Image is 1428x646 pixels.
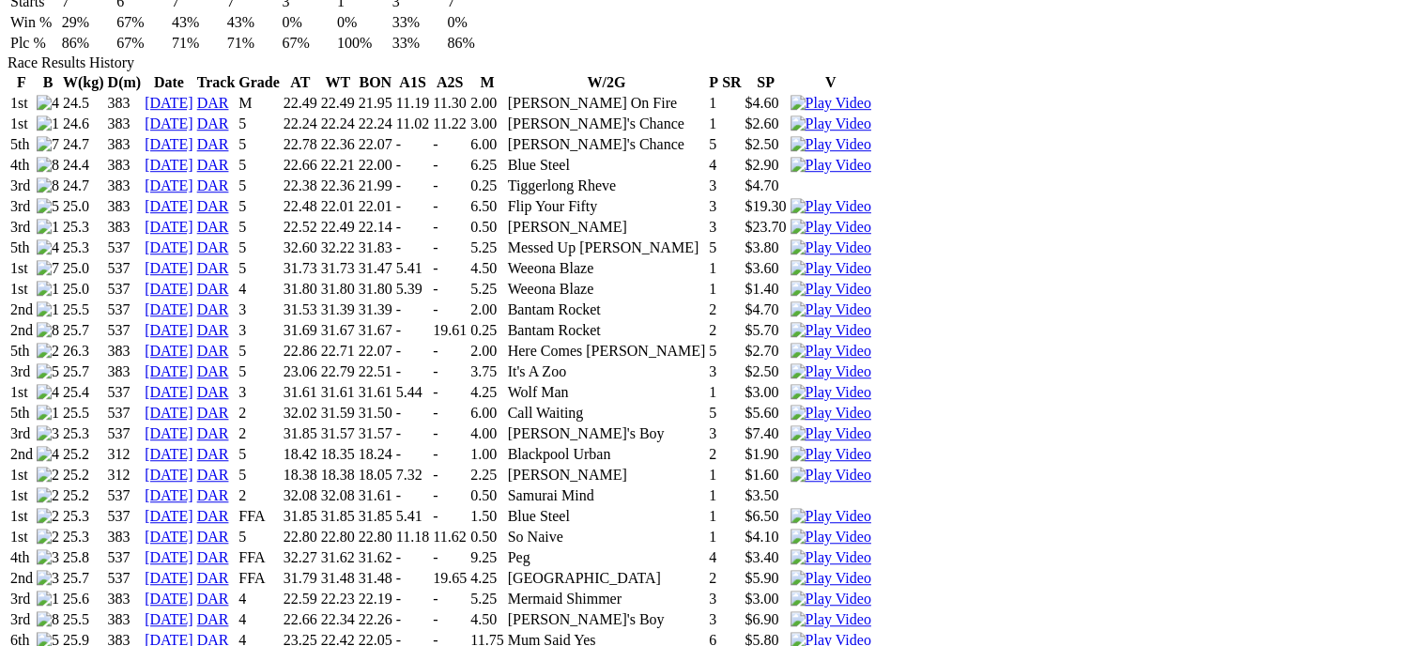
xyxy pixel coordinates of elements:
a: DAR [197,198,229,214]
td: 4.50 [469,259,504,278]
td: Blue Steel [507,156,707,175]
a: [DATE] [145,591,193,607]
img: 7 [37,260,59,277]
a: DAR [197,239,229,255]
img: 2 [37,529,59,546]
td: 0% [281,13,334,32]
a: [DATE] [145,95,193,111]
a: View replay [791,343,871,359]
a: View replay [791,384,871,400]
a: View replay [791,549,871,565]
img: 5 [37,363,59,380]
td: 25.0 [62,280,105,299]
td: 2.00 [469,94,504,113]
img: 2 [37,343,59,360]
a: View replay [791,260,871,276]
td: 1st [9,115,34,133]
td: 3 [708,197,719,216]
td: $2.50 [745,135,788,154]
img: Play Video [791,591,871,608]
td: $3.60 [745,259,788,278]
img: Play Video [791,301,871,318]
td: 5 [708,238,719,257]
td: - [395,197,430,216]
td: $4.60 [745,94,788,113]
a: [DATE] [145,281,193,297]
a: [DATE] [145,611,193,627]
a: DAR [197,570,229,586]
td: [PERSON_NAME] [507,218,707,237]
td: 1st [9,94,34,113]
a: DAR [197,177,229,193]
th: SR [721,73,742,92]
th: Date [144,73,194,92]
td: 383 [107,135,143,154]
a: [DATE] [145,239,193,255]
a: [DATE] [145,343,193,359]
td: - [395,218,430,237]
td: 22.36 [320,177,356,195]
a: View replay [791,115,871,131]
img: Play Video [791,95,871,112]
th: V [790,73,872,92]
td: 537 [107,280,143,299]
td: 100% [336,34,390,53]
img: 1 [37,219,59,236]
td: 6.50 [469,197,504,216]
a: [DATE] [145,219,193,235]
img: 4 [37,95,59,112]
th: F [9,73,34,92]
a: View replay [791,363,871,379]
td: 5 [238,218,281,237]
a: [DATE] [145,115,193,131]
td: $4.70 [745,177,788,195]
th: AT [283,73,318,92]
td: 3.00 [469,115,504,133]
td: 5 [238,197,281,216]
td: - [432,238,468,257]
img: Play Video [791,115,871,132]
a: DAR [197,549,229,565]
a: View replay [791,591,871,607]
a: View replay [791,239,871,255]
td: 4 [708,156,719,175]
img: Play Video [791,363,871,380]
td: 4 [238,280,281,299]
img: Play Video [791,281,871,298]
td: 31.83 [358,238,393,257]
td: 22.66 [283,156,318,175]
td: 31.80 [320,280,356,299]
td: 5 [238,156,281,175]
a: DAR [197,322,229,338]
td: 5 [238,177,281,195]
td: 1 [708,259,719,278]
td: 5.25 [469,238,504,257]
td: Win % [9,13,59,32]
img: Play Video [791,322,871,339]
th: Grade [238,73,281,92]
a: [DATE] [145,570,193,586]
td: 0% [336,13,390,32]
td: 383 [107,218,143,237]
img: Play Video [791,405,871,422]
td: 22.49 [283,94,318,113]
img: 1 [37,591,59,608]
a: DAR [197,115,229,131]
td: - [432,135,468,154]
td: 5 [708,135,719,154]
a: DAR [197,611,229,627]
td: 5 [238,115,281,133]
a: DAR [197,591,229,607]
a: DAR [197,260,229,276]
a: View replay [791,281,871,297]
th: A1S [395,73,430,92]
th: BON [358,73,393,92]
img: Play Video [791,446,871,463]
td: 32.22 [320,238,356,257]
img: 2 [37,487,59,504]
td: 22.52 [283,218,318,237]
td: 537 [107,259,143,278]
a: View replay [791,157,871,173]
img: 8 [37,157,59,174]
td: Messed Up [PERSON_NAME] [507,238,707,257]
